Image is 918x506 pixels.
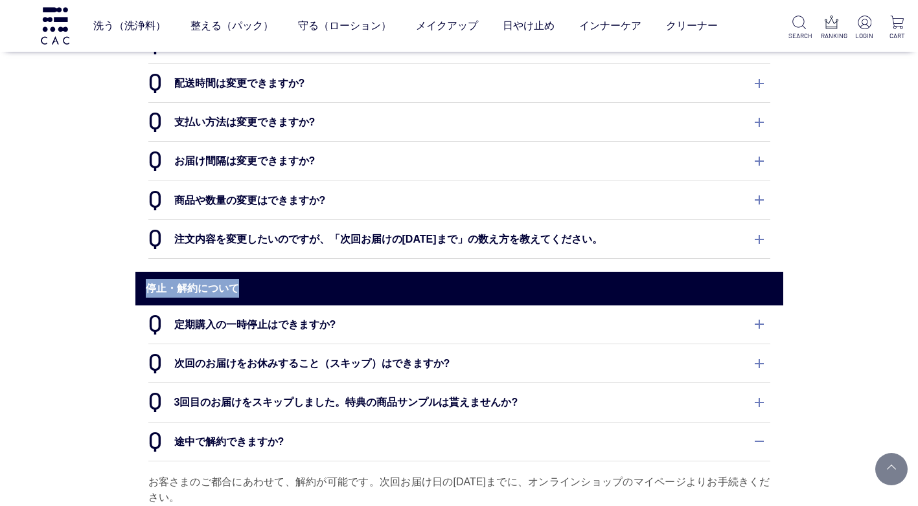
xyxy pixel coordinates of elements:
p: CART [887,31,908,41]
dt: 商品や数量の変更はできますか? [148,181,770,219]
a: CART [887,16,908,41]
a: メイクアップ [416,8,478,44]
dt: 注文内容を変更したいのですが、「次回お届けの[DATE]まで」の数え方を教えてください。 [148,220,770,258]
dt: 途中で解約できますか? [148,423,770,461]
h2: 停止・解約について [135,272,783,305]
dt: 支払い方法は変更できますか? [148,103,770,141]
a: 洗う（洗浄料） [93,8,166,44]
a: インナーケア [579,8,641,44]
a: SEARCH [788,16,809,41]
dt: 3回目のお届けをスキップしました。特典の商品サンプルは貰えませんか? [148,383,770,421]
p: RANKING [821,31,842,41]
dt: 配送時間は変更できますか? [148,64,770,102]
a: 日やけ止め [503,8,555,44]
p: LOGIN [854,31,875,41]
a: 整える（パック） [190,8,273,44]
a: RANKING [821,16,842,41]
dt: お届け間隔は変更できますか? [148,142,770,180]
a: LOGIN [854,16,875,41]
a: クリーナー [666,8,718,44]
a: 守る（ローション） [298,8,391,44]
dt: 次回のお届けをお休みすること（スキップ）はできますか? [148,344,770,382]
dt: 定期購入の一時停止はできますか? [148,305,770,344]
img: logo [39,7,71,44]
p: SEARCH [788,31,809,41]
